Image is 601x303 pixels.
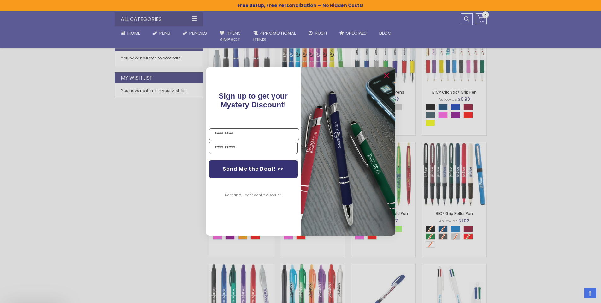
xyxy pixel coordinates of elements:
[209,142,298,154] input: YOUR EMAIL
[222,187,285,203] button: No thanks, I don't want a discount.
[549,286,601,303] iframe: Google Customer Reviews
[381,70,392,81] button: Close dialog
[219,92,288,109] span: !
[301,67,395,236] img: 081b18bf-2f98-4675-a917-09431eb06994.jpeg
[219,92,288,109] span: Sign up to get your Mystery Discount
[209,160,298,178] button: Send Me the Deal! >>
